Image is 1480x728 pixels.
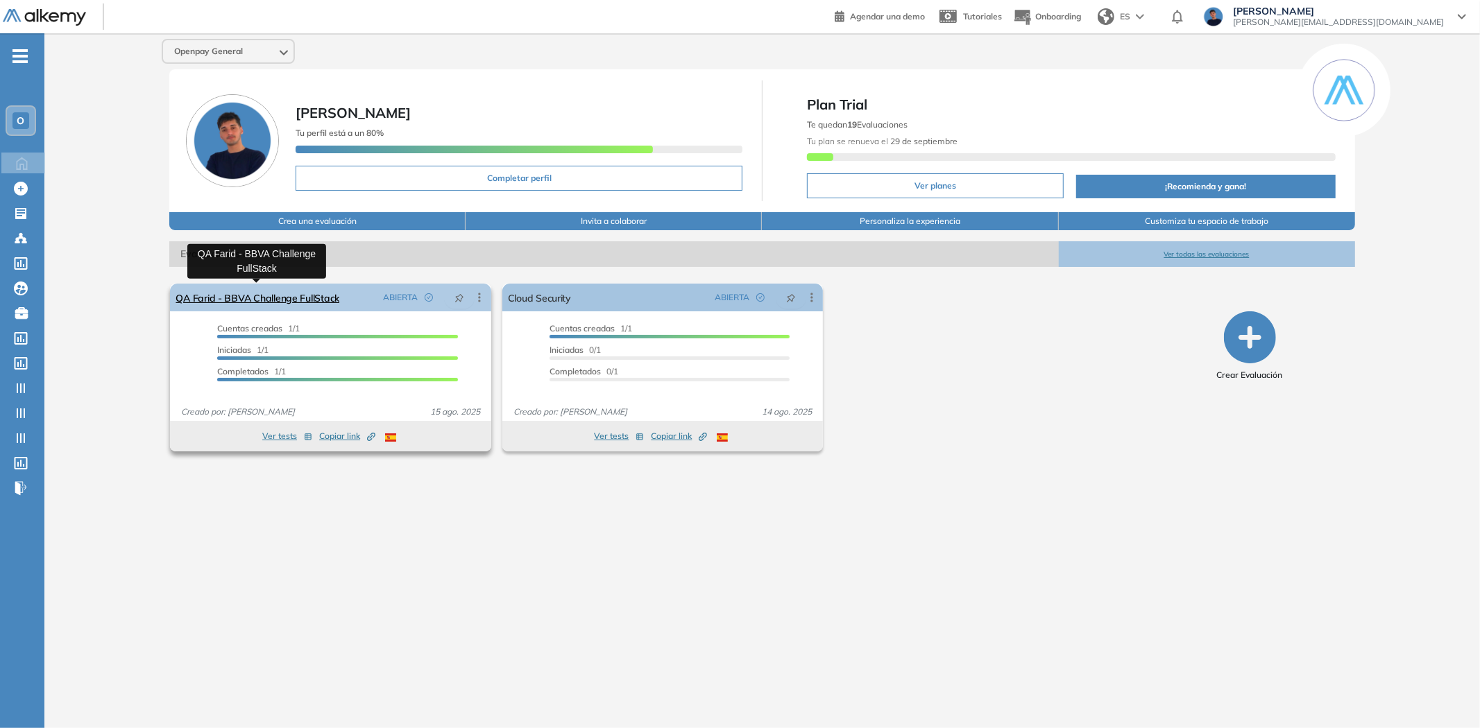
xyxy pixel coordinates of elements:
button: Personaliza la experiencia [762,212,1058,230]
span: Creado por: [PERSON_NAME] [508,406,633,418]
span: [PERSON_NAME] [296,104,411,121]
span: [PERSON_NAME][EMAIL_ADDRESS][DOMAIN_NAME] [1233,17,1444,28]
span: Crear Evaluación [1217,369,1283,381]
span: Completados [550,366,601,376]
i: - [12,55,28,58]
span: 0/1 [550,345,601,355]
b: 29 de septiembre [888,136,958,146]
span: 1/1 [217,366,286,376]
span: Te quedan Evaluaciones [807,119,908,130]
span: 0/1 [550,366,618,376]
span: Onboarding [1035,11,1081,21]
button: Ver planes [807,173,1064,198]
span: Copiar link [319,430,375,442]
div: QA Farid - BBVA Challenge FullStack [187,243,326,278]
button: Crea una evaluación [169,212,466,230]
span: check-circle [756,293,765,302]
span: 1/1 [217,323,300,333]
img: Logo [3,9,86,26]
span: Agendar una demo [850,11,925,21]
span: check-circle [425,293,433,302]
span: Iniciadas [217,345,251,355]
a: Agendar una demo [835,7,925,24]
span: 15 ago. 2025 [425,406,486,418]
span: ABIERTA [715,291,749,304]
button: Customiza tu espacio de trabajo [1059,212,1355,230]
span: pushpin [786,292,796,303]
b: 19 [847,119,857,130]
span: O [17,115,25,126]
img: ESP [717,433,728,442]
img: world [1098,8,1114,25]
button: Copiar link [651,428,707,444]
button: pushpin [776,286,806,309]
span: Evaluaciones abiertas [169,241,1058,267]
img: Foto de perfil [186,94,279,187]
span: Completados [217,366,269,376]
iframe: Chat Widget [1232,569,1480,728]
button: Ver todas las evaluaciones [1059,241,1355,267]
a: Cloud Security [508,284,571,311]
button: Copiar link [319,428,375,444]
span: Creado por: [PERSON_NAME] [176,406,300,418]
span: Copiar link [651,430,707,442]
span: Iniciadas [550,345,584,355]
span: 1/1 [550,323,632,333]
button: Ver tests [594,428,644,444]
span: Cuentas creadas [550,323,615,333]
span: Openpay General [174,46,243,57]
img: arrow [1136,14,1144,19]
img: ESP [385,433,396,442]
span: Cuentas creadas [217,323,282,333]
span: 14 ago. 2025 [756,406,817,418]
button: Ver tests [262,428,312,444]
span: Tu perfil está a un 80% [296,128,384,138]
button: Onboarding [1013,2,1081,32]
button: pushpin [444,286,475,309]
span: ES [1120,10,1130,23]
span: Tu plan se renueva el [807,136,958,146]
a: QA Farid - BBVA Challenge FullStack [176,284,339,311]
span: [PERSON_NAME] [1233,6,1444,17]
span: 1/1 [217,345,269,355]
button: Completar perfil [296,166,742,191]
span: Plan Trial [807,94,1336,115]
span: ABIERTA [383,291,418,304]
button: ¡Recomienda y gana! [1076,175,1335,198]
span: Tutoriales [963,11,1002,21]
button: Crear Evaluación [1217,311,1283,381]
div: Widget de chat [1232,569,1480,728]
button: Invita a colaborar [466,212,762,230]
span: pushpin [454,292,464,303]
